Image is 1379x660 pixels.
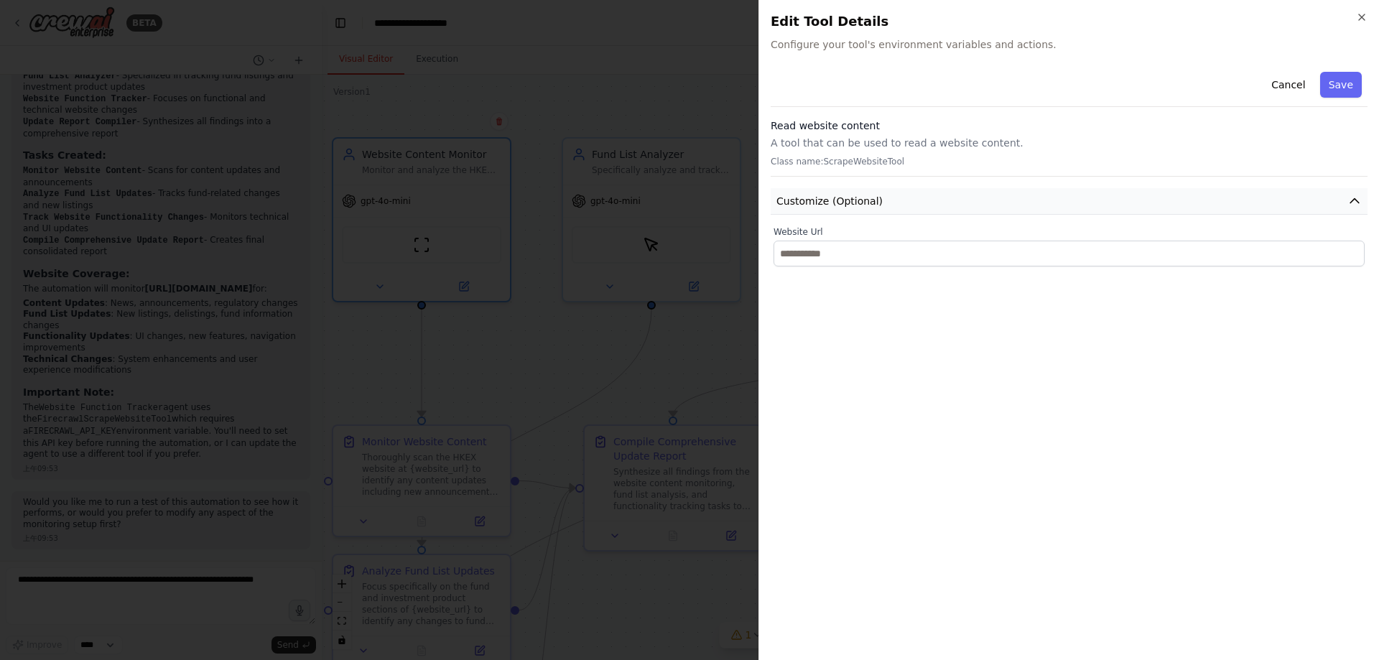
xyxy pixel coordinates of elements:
p: Class name: ScrapeWebsiteTool [771,156,1368,167]
h2: Edit Tool Details [771,11,1368,32]
button: Cancel [1263,72,1314,98]
p: A tool that can be used to read a website content. [771,136,1368,150]
span: Customize (Optional) [776,194,883,208]
span: Configure your tool's environment variables and actions. [771,37,1368,52]
h3: Read website content [771,118,1368,133]
button: Save [1320,72,1362,98]
button: Customize (Optional) [771,188,1368,215]
label: Website Url [774,226,1365,238]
